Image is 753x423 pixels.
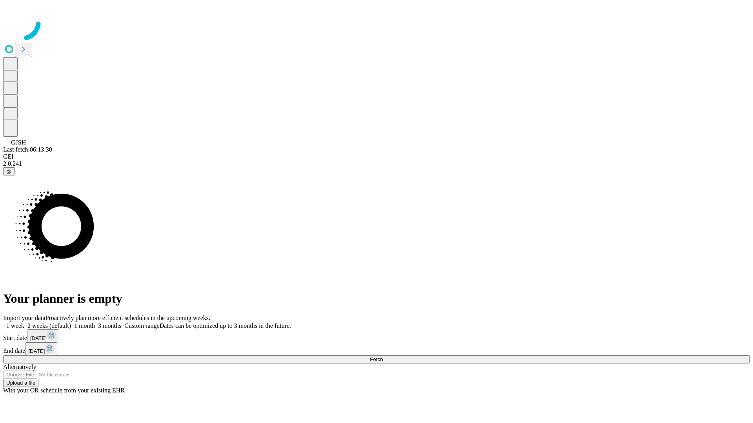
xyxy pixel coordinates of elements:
[3,329,750,342] div: Start date
[45,315,210,321] span: Proactively plan more efficient schedules in the upcoming weeks.
[74,322,95,329] span: 1 month
[3,153,750,160] div: GEI
[3,160,750,167] div: 2.0.241
[3,387,125,394] span: With your OR schedule from your existing EHR
[370,356,383,362] span: Fetch
[25,342,57,355] button: [DATE]
[3,379,38,387] button: Upload a file
[98,322,121,329] span: 3 months
[3,355,750,363] button: Fetch
[3,315,45,321] span: Import your data
[30,335,47,341] span: [DATE]
[3,167,15,175] button: @
[27,322,71,329] span: 2 weeks (default)
[27,329,59,342] button: [DATE]
[6,322,24,329] span: 1 week
[3,363,36,370] span: Alternatively
[11,139,26,146] span: GJSH
[3,146,52,153] span: Last fetch: 06:13:30
[6,168,12,174] span: @
[3,291,750,306] h1: Your planner is empty
[28,348,45,354] span: [DATE]
[3,342,750,355] div: End date
[124,322,159,329] span: Custom range
[160,322,291,329] span: Dates can be optimized up to 3 months in the future.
